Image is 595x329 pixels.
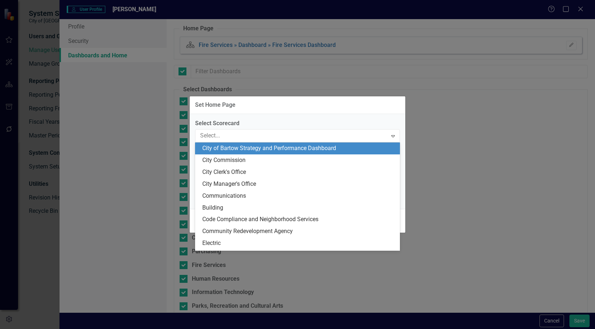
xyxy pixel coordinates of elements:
[195,102,235,108] div: Set Home Page
[195,119,400,128] label: Select Scorecard
[202,227,396,236] div: Community Redevelopment Agency
[202,144,396,153] div: City of Bartow Strategy and Performance Dashboard
[202,156,396,164] div: City Commission
[202,180,396,188] div: City Manager's Office
[202,239,396,247] div: Electric
[202,204,396,212] div: Building
[202,192,396,200] div: Communications
[202,168,396,176] div: City Clerk's Office
[202,215,396,224] div: Code Compliance and Neighborhood Services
